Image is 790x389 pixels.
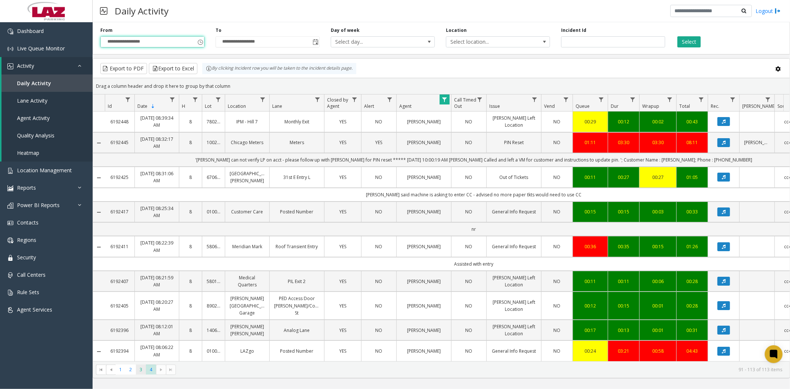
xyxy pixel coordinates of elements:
a: NO [366,208,392,215]
span: Daily Activity [17,80,51,87]
a: 00:15 [613,208,635,215]
a: Collapse Details [93,140,105,146]
div: 00:01 [644,327,672,334]
span: Rule Sets [17,289,39,296]
a: 8 [184,302,197,309]
a: 00:36 [577,243,603,250]
a: [PERSON_NAME] [401,278,447,285]
a: YES [329,302,357,309]
a: 00:03 [644,208,672,215]
span: Go to the first page [96,365,106,375]
h3: Daily Activity [111,2,172,20]
a: NO [546,302,568,309]
a: YES [329,208,357,215]
a: 8 [184,208,197,215]
a: [GEOGRAPHIC_DATA][PERSON_NAME] [230,170,265,184]
a: NO [456,139,482,146]
span: Call Timed Out [454,97,476,109]
span: Agent Services [17,306,52,313]
a: Rec. Filter Menu [728,94,738,104]
a: 00:33 [681,208,703,215]
span: Lane [272,103,282,109]
a: 6192405 [109,302,130,309]
a: [DATE] 08:06:22 AM [139,344,174,358]
span: NO [554,139,561,146]
span: Issue [489,103,500,109]
a: Issue Filter Menu [530,94,540,104]
a: 00:27 [644,174,672,181]
span: Agent [399,103,411,109]
a: 8 [184,348,197,355]
a: 00:11 [577,174,603,181]
a: Analog Lane [274,327,320,334]
a: Quality Analysis [1,127,93,144]
a: [PERSON_NAME] [401,118,447,125]
a: 00:15 [577,208,603,215]
span: Regions [17,236,36,243]
a: [DATE] 08:32:17 AM [139,136,174,150]
span: H [182,103,185,109]
span: Agent Activity [17,114,50,122]
a: LAZgo [230,348,265,355]
span: NO [554,119,561,125]
a: Lane Filter Menu [313,94,323,104]
img: 'icon' [7,168,13,174]
a: [DATE] 08:22:39 AM [139,239,174,253]
span: Call Centers [17,271,46,278]
label: Location [446,27,467,34]
a: 010052 [207,348,220,355]
span: YES [339,327,346,333]
span: Page 1 [116,365,126,375]
a: 08:11 [681,139,703,146]
img: infoIcon.svg [206,66,212,72]
a: 8 [184,327,197,334]
a: YES [329,348,357,355]
div: 00:27 [613,174,635,181]
span: YES [339,119,346,125]
a: 31st E Entry L [274,174,320,181]
a: [PERSON_NAME] [PERSON_NAME] [230,323,265,337]
a: [PERSON_NAME] Left Location [491,323,537,337]
span: Id [108,103,112,109]
a: [PERSON_NAME] Left Location [491,274,537,288]
img: 'icon' [7,220,13,226]
a: 00:31 [681,327,703,334]
a: [PERSON_NAME] Left Location [491,299,537,313]
a: 00:28 [681,278,703,285]
a: 00:29 [577,118,603,125]
a: 00:11 [613,278,635,285]
label: To [216,27,221,34]
a: NO [366,278,392,285]
div: 01:05 [681,174,703,181]
a: NO [366,348,392,355]
a: YES [329,327,357,334]
a: 8 [184,118,197,125]
span: Vend [544,103,555,109]
span: NO [554,278,561,285]
span: Page 4 [146,365,156,375]
a: 00:13 [613,327,635,334]
a: Location Filter Menu [258,94,268,104]
img: 'icon' [7,29,13,34]
a: Activity [1,57,93,74]
a: Wrapup Filter Menu [665,94,675,104]
label: Day of week [331,27,360,34]
span: Activity [17,62,34,69]
a: 00:35 [613,243,635,250]
div: 00:11 [577,278,603,285]
a: 00:12 [613,118,635,125]
img: pageIcon [100,2,107,20]
span: Alert [364,103,374,109]
a: 00:06 [644,278,672,285]
a: Queue Filter Menu [596,94,606,104]
a: Out of Tickets [491,174,537,181]
a: NO [456,278,482,285]
a: Closed by Agent Filter Menu [350,94,360,104]
a: Monthly Exit [274,118,320,125]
